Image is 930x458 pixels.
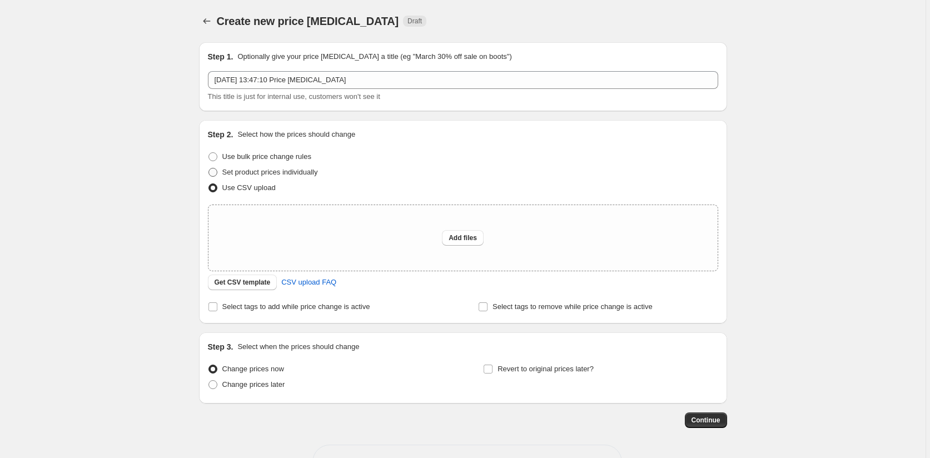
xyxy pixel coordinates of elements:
[222,152,311,161] span: Use bulk price change rules
[208,51,233,62] h2: Step 1.
[281,277,336,288] span: CSV upload FAQ
[208,341,233,352] h2: Step 3.
[275,273,343,291] a: CSV upload FAQ
[237,341,359,352] p: Select when the prices should change
[498,365,594,373] span: Revert to original prices later?
[217,15,399,27] span: Create new price [MEDICAL_DATA]
[685,412,727,428] button: Continue
[222,365,284,373] span: Change prices now
[208,92,380,101] span: This title is just for internal use, customers won't see it
[237,129,355,140] p: Select how the prices should change
[222,183,276,192] span: Use CSV upload
[222,302,370,311] span: Select tags to add while price change is active
[222,168,318,176] span: Set product prices individually
[222,380,285,389] span: Change prices later
[692,416,720,425] span: Continue
[237,51,511,62] p: Optionally give your price [MEDICAL_DATA] a title (eg "March 30% off sale on boots")
[215,278,271,287] span: Get CSV template
[208,129,233,140] h2: Step 2.
[442,230,484,246] button: Add files
[449,233,477,242] span: Add files
[208,71,718,89] input: 30% off holiday sale
[199,13,215,29] button: Price change jobs
[493,302,653,311] span: Select tags to remove while price change is active
[208,275,277,290] button: Get CSV template
[407,17,422,26] span: Draft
